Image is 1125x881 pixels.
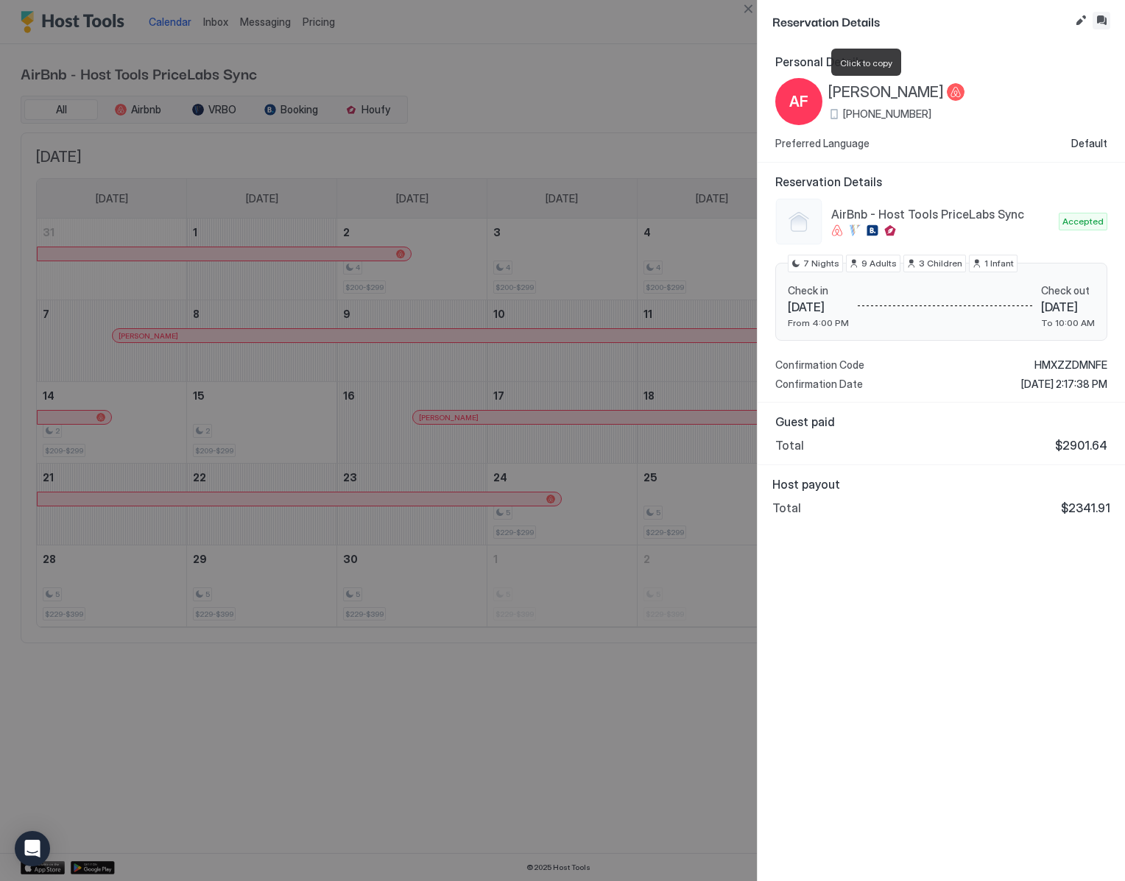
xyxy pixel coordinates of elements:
[1021,378,1107,391] span: [DATE] 2:17:38 PM
[772,12,1069,30] span: Reservation Details
[861,257,897,270] span: 9 Adults
[1061,500,1110,515] span: $2341.91
[775,414,1107,429] span: Guest paid
[831,207,1053,222] span: AirBnb - Host Tools PriceLabs Sync
[788,300,849,314] span: [DATE]
[984,257,1014,270] span: 1 Infant
[775,174,1107,189] span: Reservation Details
[1071,137,1107,150] span: Default
[828,83,944,102] span: [PERSON_NAME]
[15,831,50,866] div: Open Intercom Messenger
[775,137,870,150] span: Preferred Language
[1041,300,1095,314] span: [DATE]
[1055,438,1107,453] span: $2901.64
[840,57,892,68] span: Click to copy
[789,91,808,113] span: AF
[775,378,863,391] span: Confirmation Date
[1041,317,1095,328] span: To 10:00 AM
[1062,215,1104,228] span: Accepted
[772,500,801,515] span: Total
[1034,358,1107,372] span: HMXZZDMNFE
[803,257,839,270] span: 7 Nights
[843,107,931,121] span: [PHONE_NUMBER]
[775,54,1107,69] span: Personal Details
[775,438,804,453] span: Total
[1041,284,1095,297] span: Check out
[1093,12,1110,29] button: Inbox
[788,317,849,328] span: From 4:00 PM
[919,257,962,270] span: 3 Children
[775,358,864,372] span: Confirmation Code
[772,477,1110,492] span: Host payout
[788,284,849,297] span: Check in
